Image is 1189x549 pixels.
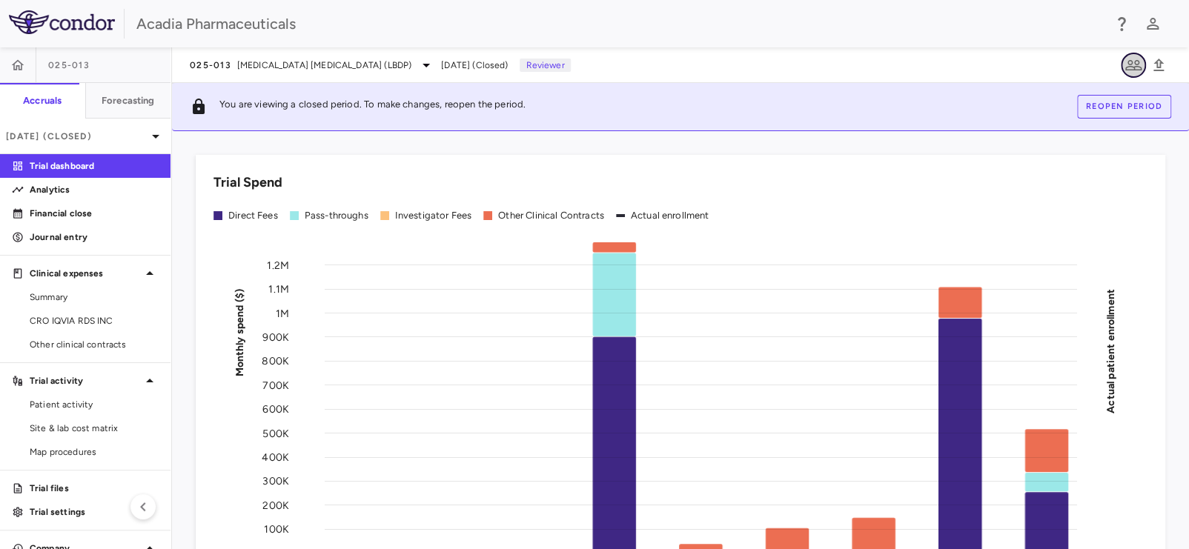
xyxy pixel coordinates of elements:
p: Financial close [30,207,159,220]
span: [MEDICAL_DATA] [MEDICAL_DATA] (LBDP) [237,59,411,72]
h6: Trial Spend [213,173,282,193]
tspan: 300K [262,475,289,488]
div: Direct Fees [228,209,278,222]
span: CRO IQVIA RDS INC [30,314,159,327]
tspan: 1.2M [267,259,289,271]
h6: Accruals [23,94,62,107]
tspan: 1M [276,307,289,319]
div: Pass-throughs [305,209,368,222]
h6: Forecasting [102,94,155,107]
tspan: 200K [262,499,289,511]
tspan: 900K [262,330,289,343]
tspan: 600K [262,403,289,416]
div: Investigator Fees [395,209,472,222]
tspan: 400K [262,450,289,463]
div: Other Clinical Contracts [498,209,604,222]
span: Site & lab cost matrix [30,422,159,435]
span: Patient activity [30,398,159,411]
span: Summary [30,290,159,304]
span: Other clinical contracts [30,338,159,351]
p: Trial dashboard [30,159,159,173]
p: Journal entry [30,230,159,244]
tspan: Actual patient enrollment [1104,288,1117,413]
tspan: 700K [262,379,289,391]
img: logo-full-SnFGN8VE.png [9,10,115,34]
p: Analytics [30,183,159,196]
p: Trial activity [30,374,141,387]
p: Trial files [30,482,159,495]
span: [DATE] (Closed) [441,59,508,72]
span: Map procedures [30,445,159,459]
button: Reopen period [1077,95,1171,119]
div: Acadia Pharmaceuticals [136,13,1103,35]
tspan: 1.1M [268,282,289,295]
tspan: 500K [262,427,289,439]
p: Clinical expenses [30,267,141,280]
p: Reviewer [520,59,570,72]
tspan: Monthly spend ($) [234,288,246,376]
tspan: 800K [262,355,289,367]
p: You are viewing a closed period. To make changes, reopen the period. [219,98,526,116]
span: 025-013 [190,59,231,71]
p: [DATE] (Closed) [6,130,147,143]
div: Actual enrollment [631,209,709,222]
tspan: 100K [264,523,289,536]
span: 025-013 [48,59,90,71]
p: Trial settings [30,505,159,519]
